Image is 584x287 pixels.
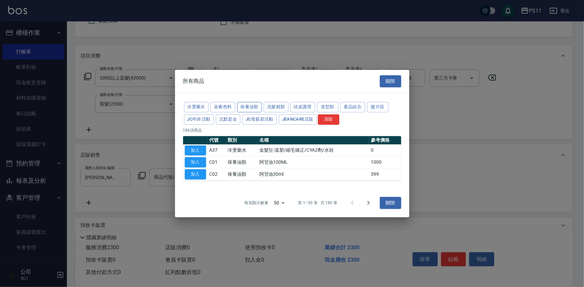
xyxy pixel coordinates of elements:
[216,114,241,125] button: 沉默是金
[271,194,287,212] div: 50
[226,168,258,180] td: 保養油類
[369,144,401,156] td: 0
[290,102,315,112] button: 頭皮護理
[279,114,317,125] button: JeanCare店販
[208,144,226,156] td: A37
[237,102,262,112] button: 保養油類
[226,136,258,145] th: 類別
[258,168,369,180] td: 阿甘油30ml
[317,102,338,112] button: 造型類
[380,197,401,209] button: 關閉
[211,102,235,112] button: 染膏色料
[226,144,258,156] td: 冷燙藥水
[185,157,206,168] button: 加入
[185,145,206,156] button: 加入
[369,136,401,145] th: 參考價格
[258,156,369,168] td: 阿甘油100ML
[208,136,226,145] th: 代號
[183,78,204,85] span: 所有商品
[242,114,277,125] button: JC母親節活動
[340,102,365,112] button: 產品組合
[264,102,288,112] button: 洗髮精類
[258,144,369,156] td: 金髮兒-溫塑/縮毛矯正/CYA2劑/水狀
[369,168,401,180] td: 399
[208,156,226,168] td: C01
[360,195,377,211] button: Go to next page
[185,169,206,179] button: 加入
[380,75,401,88] button: 關閉
[183,127,401,133] p: 186 項商品
[208,168,226,180] td: C02
[298,200,337,206] p: 第 1–50 筆 共 186 筆
[226,156,258,168] td: 保養油類
[367,102,389,112] button: 髮片區
[184,114,214,125] button: JC年終活動
[258,136,369,145] th: 名稱
[318,114,339,125] button: 清除
[369,156,401,168] td: 1000
[184,102,209,112] button: 冷燙藥水
[244,200,268,206] p: 每頁顯示數量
